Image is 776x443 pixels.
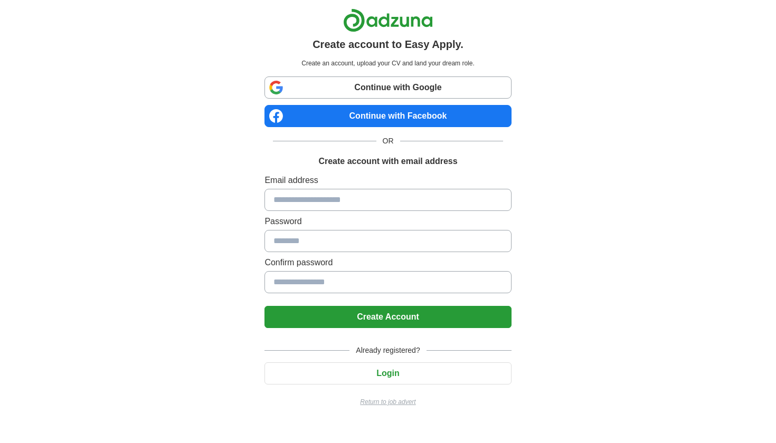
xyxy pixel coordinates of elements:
button: Login [264,362,511,384]
label: Email address [264,174,511,187]
button: Create Account [264,306,511,328]
span: Already registered? [349,345,426,356]
h1: Create account with email address [318,155,457,168]
img: Adzuna logo [343,8,433,32]
span: OR [376,136,400,147]
a: Continue with Facebook [264,105,511,127]
label: Confirm password [264,256,511,269]
label: Password [264,215,511,228]
h1: Create account to Easy Apply. [313,36,463,52]
a: Login [264,369,511,378]
p: Create an account, upload your CV and land your dream role. [267,59,509,68]
a: Return to job advert [264,397,511,407]
a: Continue with Google [264,76,511,99]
